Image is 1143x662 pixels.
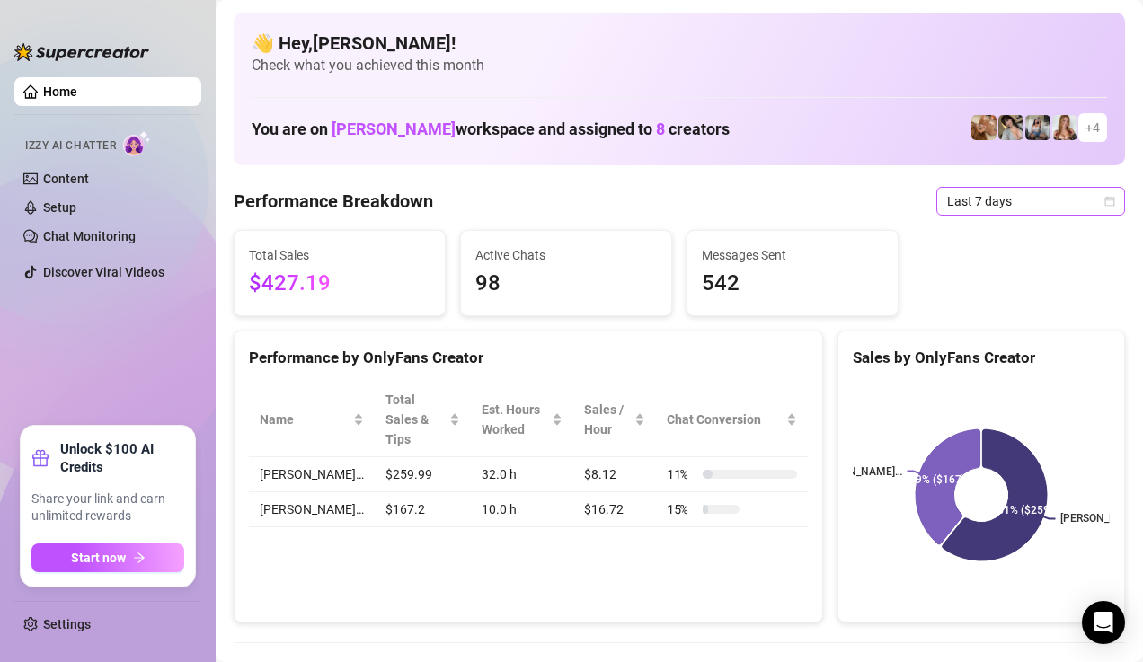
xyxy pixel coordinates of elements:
span: 11 % [667,464,696,484]
div: Sales by OnlyFans Creator [853,346,1110,370]
h4: 👋 Hey, [PERSON_NAME] ! [252,31,1107,56]
td: $8.12 [573,457,656,492]
span: Total Sales [249,245,430,265]
span: Chat Conversion [667,410,783,429]
img: logo-BBDzfeDw.svg [14,43,149,61]
span: $427.19 [249,267,430,301]
a: Setup [43,200,76,215]
text: [PERSON_NAME]… [812,465,902,478]
span: Messages Sent [702,245,883,265]
div: Performance by OnlyFans Creator [249,346,808,370]
strong: Unlock $100 AI Credits [60,440,184,476]
span: 15 % [667,499,696,519]
a: Chat Monitoring [43,229,136,243]
img: Roux️‍ [971,115,997,140]
span: 98 [475,267,657,301]
span: Total Sales & Tips [385,390,446,449]
span: arrow-right [133,552,146,564]
span: Name [260,410,350,429]
th: Total Sales & Tips [375,383,471,457]
span: 8 [656,119,665,138]
td: [PERSON_NAME]… [249,457,375,492]
span: [PERSON_NAME] [332,119,456,138]
span: Sales / Hour [584,400,631,439]
td: $259.99 [375,457,471,492]
img: Raven [998,115,1023,140]
span: Last 7 days [947,188,1114,215]
img: ANDREA [1025,115,1050,140]
img: Roux [1052,115,1077,140]
span: Share your link and earn unlimited rewards [31,490,184,525]
span: gift [31,449,49,467]
a: Settings [43,617,91,631]
a: Discover Viral Videos [43,265,164,279]
button: Start nowarrow-right [31,543,184,572]
td: 32.0 h [471,457,573,492]
td: 10.0 h [471,492,573,527]
td: $167.2 [375,492,471,527]
td: [PERSON_NAME]… [249,492,375,527]
span: Check what you achieved this month [252,56,1107,75]
td: $16.72 [573,492,656,527]
span: Active Chats [475,245,657,265]
a: Content [43,172,89,186]
span: calendar [1104,196,1115,207]
div: Open Intercom Messenger [1082,601,1125,644]
h4: Performance Breakdown [234,189,433,214]
img: AI Chatter [123,130,151,156]
h1: You are on workspace and assigned to creators [252,119,730,139]
a: Home [43,84,77,99]
th: Name [249,383,375,457]
div: Est. Hours Worked [482,400,548,439]
th: Sales / Hour [573,383,656,457]
span: Izzy AI Chatter [25,137,116,154]
th: Chat Conversion [656,383,808,457]
span: 542 [702,267,883,301]
span: Start now [71,551,126,565]
span: + 4 [1085,118,1100,137]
